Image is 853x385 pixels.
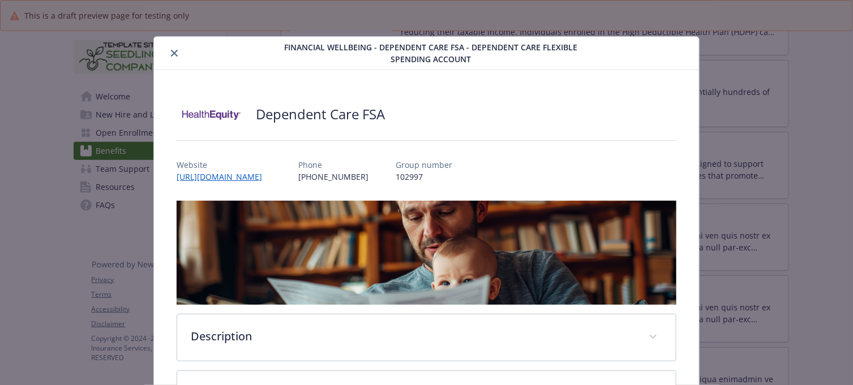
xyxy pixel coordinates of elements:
p: Website [177,159,271,171]
img: banner [177,201,676,305]
h2: Dependent Care FSA [256,105,385,124]
a: [URL][DOMAIN_NAME] [177,171,271,182]
img: Health Equity [177,97,245,131]
p: Group number [396,159,452,171]
p: Description [191,328,635,345]
p: [PHONE_NUMBER] [298,171,368,183]
div: Description [177,314,675,361]
span: Financial Wellbeing - Dependent Care FSA - Dependent Care Flexible Spending Account [271,41,592,65]
p: Phone [298,159,368,171]
p: 102997 [396,171,452,183]
button: close [168,46,181,60]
